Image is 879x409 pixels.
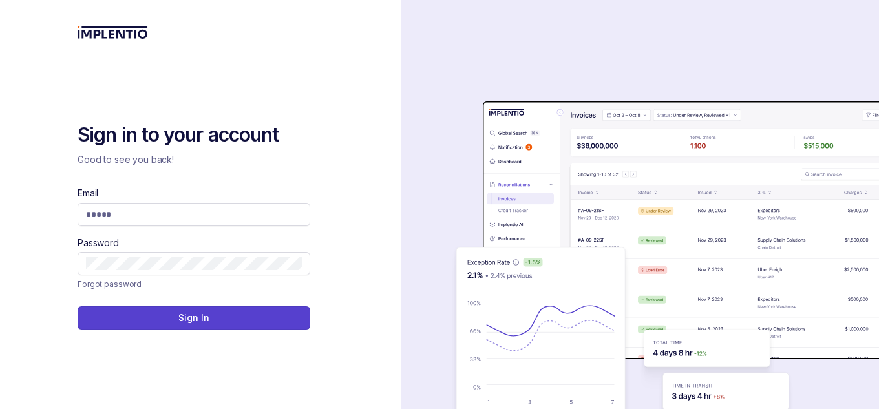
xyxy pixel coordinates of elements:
[78,236,119,249] label: Password
[78,306,310,330] button: Sign In
[178,311,209,324] p: Sign In
[78,26,148,39] img: logo
[78,278,142,291] a: Link Forgot password
[78,278,142,291] p: Forgot password
[78,122,310,148] h2: Sign in to your account
[78,153,310,166] p: Good to see you back!
[78,187,98,200] label: Email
